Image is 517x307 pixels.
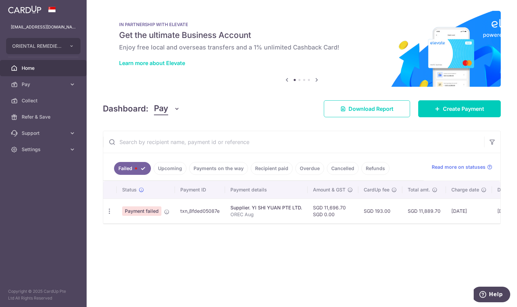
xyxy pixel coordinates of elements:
[122,186,137,193] span: Status
[327,162,359,175] a: Cancelled
[364,186,389,193] span: CardUp fee
[11,24,76,30] p: [EMAIL_ADDRESS][DOMAIN_NAME]
[119,30,485,41] h5: Get the ultimate Business Account
[22,130,66,137] span: Support
[230,204,302,211] div: Supplier. Yl SHI YUAN PTE LTD.
[432,164,486,170] span: Read more on statuses
[313,186,345,193] span: Amount & GST
[22,114,66,120] span: Refer & Save
[225,181,308,199] th: Payment details
[12,43,62,49] span: ORIENTAL REMEDIES EAST COAST PRIVATE LIMITED
[154,102,168,115] span: Pay
[22,146,66,153] span: Settings
[103,131,484,153] input: Search by recipient name, payment id or reference
[349,105,394,113] span: Download Report
[189,162,248,175] a: Payments on the way
[451,186,479,193] span: Charge date
[22,97,66,104] span: Collect
[6,38,81,54] button: ORIENTAL REMEDIES EAST COAST PRIVATE LIMITED
[175,199,225,223] td: txn_8fded05087e
[408,186,430,193] span: Total amt.
[119,60,185,66] a: Learn more about Elevate
[22,81,66,88] span: Pay
[324,100,410,117] a: Download Report
[402,199,446,223] td: SGD 11,889.70
[103,103,149,115] h4: Dashboard:
[251,162,293,175] a: Recipient paid
[230,211,302,218] p: OREC Aug
[443,105,484,113] span: Create Payment
[175,181,225,199] th: Payment ID
[114,162,151,175] a: Failed
[418,100,501,117] a: Create Payment
[308,199,358,223] td: SGD 11,696.70 SGD 0.00
[154,162,186,175] a: Upcoming
[358,199,402,223] td: SGD 193.00
[122,206,161,216] span: Payment failed
[295,162,324,175] a: Overdue
[446,199,492,223] td: [DATE]
[8,5,41,14] img: CardUp
[474,287,510,304] iframe: Opens a widget where you can find more information
[119,22,485,27] p: IN PARTNERSHIP WITH ELEVATE
[361,162,389,175] a: Refunds
[154,102,180,115] button: Pay
[103,11,501,87] img: Renovation banner
[119,43,485,52] h6: Enjoy free local and overseas transfers and a 1% unlimited Cashback Card!
[22,65,66,71] span: Home
[432,164,492,170] a: Read more on statuses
